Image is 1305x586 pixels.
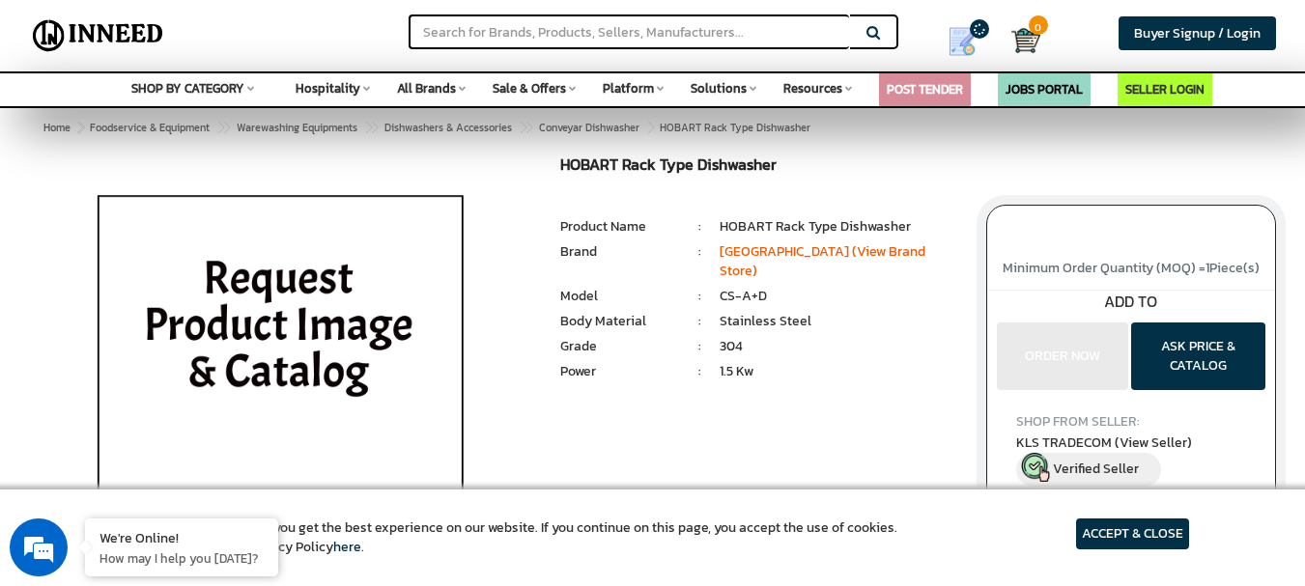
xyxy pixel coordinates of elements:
span: Hospitality [296,79,360,98]
span: HOBART Rack Type Dishwasher [86,120,810,135]
h1: HOBART Rack Type Dishwasher [560,156,956,179]
p: How may I help you today? [99,549,264,567]
li: : [680,217,720,237]
li: Body Material [560,312,679,331]
span: Buyer Signup / Login [1134,23,1261,43]
li: CS-A+D [720,287,957,306]
li: : [680,312,720,331]
a: (0) [1089,486,1107,506]
li: Stainless Steel [720,312,957,331]
span: > [216,116,226,139]
a: KLS TRADECOM (View Seller) Verified Seller [1016,433,1247,487]
span: KLS TRADECOM (View Seller) [1016,433,1192,453]
li: : [680,242,720,262]
span: Verified Seller [1053,459,1139,479]
button: ASK PRICE & CATALOG [1131,322,1265,390]
img: inneed-verified-seller-icon.png [1021,453,1050,482]
a: SELLER LOGIN [1125,80,1205,98]
span: Dishwashers & Accessories [384,120,512,135]
li: Brand [560,242,679,262]
span: Minimum Order Quantity (MOQ) = Piece(s) [1003,258,1260,278]
img: Cart [1011,26,1040,55]
li: Model [560,287,679,306]
a: my Quotes [926,19,1011,64]
span: Resources [783,79,842,98]
li: Power [560,362,679,381]
span: 0 [1029,15,1048,35]
li: Product Name [560,217,679,237]
a: Cart 0 [1011,19,1024,62]
a: Warewashing Equipments [233,116,361,139]
span: SHOP BY CATEGORY [131,79,244,98]
a: Conveyar Dishwasher [535,116,643,139]
img: Inneed.Market [26,12,170,60]
article: We use cookies to ensure you get the best experience on our website. If you continue on this page... [116,518,897,557]
span: Conveyar Dishwasher [539,120,639,135]
span: Platform [603,79,654,98]
img: Show My Quotes [948,27,977,56]
span: 1 [1206,258,1209,278]
li: : [680,337,720,356]
a: [GEOGRAPHIC_DATA] (View Brand Store) [720,241,925,281]
span: Foodservice & Equipment [90,120,210,135]
span: > [519,116,528,139]
li: 304 [720,337,957,356]
span: Warewashing Equipments [237,120,357,135]
article: ACCEPT & CLOSE [1076,518,1189,549]
span: > [364,116,374,139]
div: ADD TO [987,291,1275,313]
a: Foodservice & Equipment [86,116,213,139]
a: JOBS PORTAL [1006,80,1083,98]
div: We're Online! [99,528,264,546]
span: Solutions [691,79,747,98]
span: Sale & Offers [493,79,566,98]
span: > [646,116,656,139]
input: Search for Brands, Products, Sellers, Manufacturers... [409,14,849,49]
li: Grade [560,337,679,356]
span: > [77,120,83,135]
li: : [680,287,720,306]
span: All Brands [397,79,456,98]
a: here [333,537,361,557]
li: : [680,362,720,381]
a: Dishwashers & Accessories [381,116,516,139]
a: Home [40,116,74,139]
h4: SHOP FROM SELLER: [1016,414,1247,429]
li: HOBART Rack Type Dishwasher [720,217,957,237]
a: Buyer Signup / Login [1119,16,1276,50]
li: 1.5 Kw [720,362,957,381]
a: POST TENDER [887,80,963,98]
